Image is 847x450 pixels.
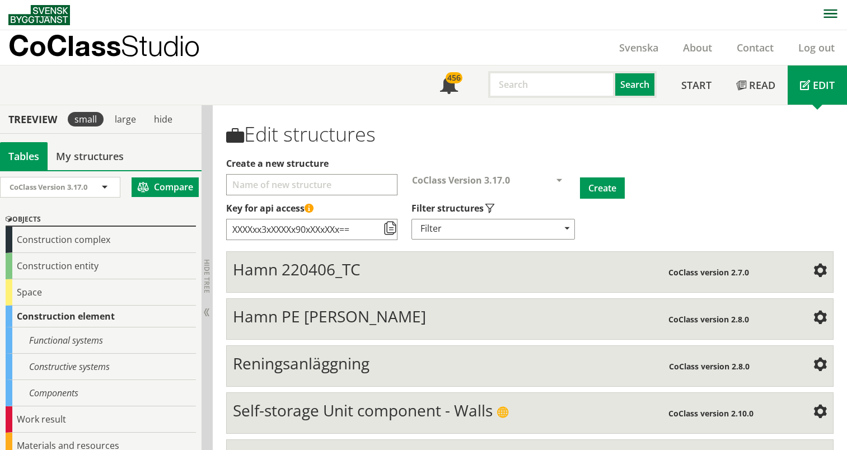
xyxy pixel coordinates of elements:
a: 456 [428,65,470,105]
div: Components [6,380,196,406]
span: Read [749,78,775,92]
span: This API key allows access to all structures created by you or shared with you. Make sure to keep... [305,204,313,213]
div: Functional systems [6,327,196,354]
a: Read [724,65,788,105]
div: Filter [411,219,575,240]
span: CoClass version 2.8.0 [668,314,749,325]
span: CoClass version 2.8.0 [669,361,750,372]
div: Space [6,279,196,306]
span: Public Structure [497,406,509,419]
span: Settings [813,265,827,278]
h1: Edit structures [226,123,834,146]
div: 456 [446,72,462,83]
span: Settings [813,406,827,419]
label: Choose a name for creating a new structure [226,157,834,170]
p: CoClass [8,39,200,52]
div: small [68,112,104,126]
span: Copy [383,222,397,236]
span: CoClass version 2.10.0 [668,408,754,419]
span: Self-storage Unit component - Walls [233,400,493,421]
span: Settings [813,359,827,372]
span: Studio [121,29,200,62]
input: Search [488,71,615,98]
div: Objects [6,213,196,227]
span: Reningsanläggning [233,353,369,374]
span: CoClass Version 3.17.0 [10,182,87,192]
button: Create [580,177,625,199]
div: Choose CoClass version to create a new structure [403,174,580,202]
input: Choose a name for creating a new structure Choose structures types to show in your structures list [226,174,397,195]
button: Search [615,71,657,98]
div: Construction entity [6,253,196,279]
div: Treeview [2,113,63,125]
span: Start [681,78,712,92]
a: Edit [788,65,847,105]
a: My structures [48,142,132,170]
a: About [671,41,724,54]
label: Choose structures types to show in your structures list [411,202,574,214]
img: Svensk Byggtjänst [8,5,70,25]
a: Svenska [607,41,671,54]
span: Hamn 220406_TC [233,259,361,280]
a: Log out [786,41,847,54]
a: Contact [724,41,786,54]
button: Compare [132,177,199,197]
span: CoClass version 2.7.0 [668,267,749,278]
div: Construction complex [6,227,196,253]
div: Constructive systems [6,354,196,380]
span: Settings [813,312,827,325]
a: Start [669,65,724,105]
div: Work result [6,406,196,433]
a: CoClassStudio [8,30,224,65]
span: CoClass Version 3.17.0 [412,174,510,186]
span: Notifications [440,77,458,95]
div: Construction element [6,306,196,327]
input: Key to access structure via API (requires API subscription) [226,219,397,240]
span: Hide tree [202,259,212,293]
span: Hamn PE [PERSON_NAME] [233,306,426,327]
div: hide [147,112,179,126]
div: large [108,112,143,126]
label: Key to access structure via API (requires API subscription) [226,202,834,214]
span: Edit [813,78,835,92]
